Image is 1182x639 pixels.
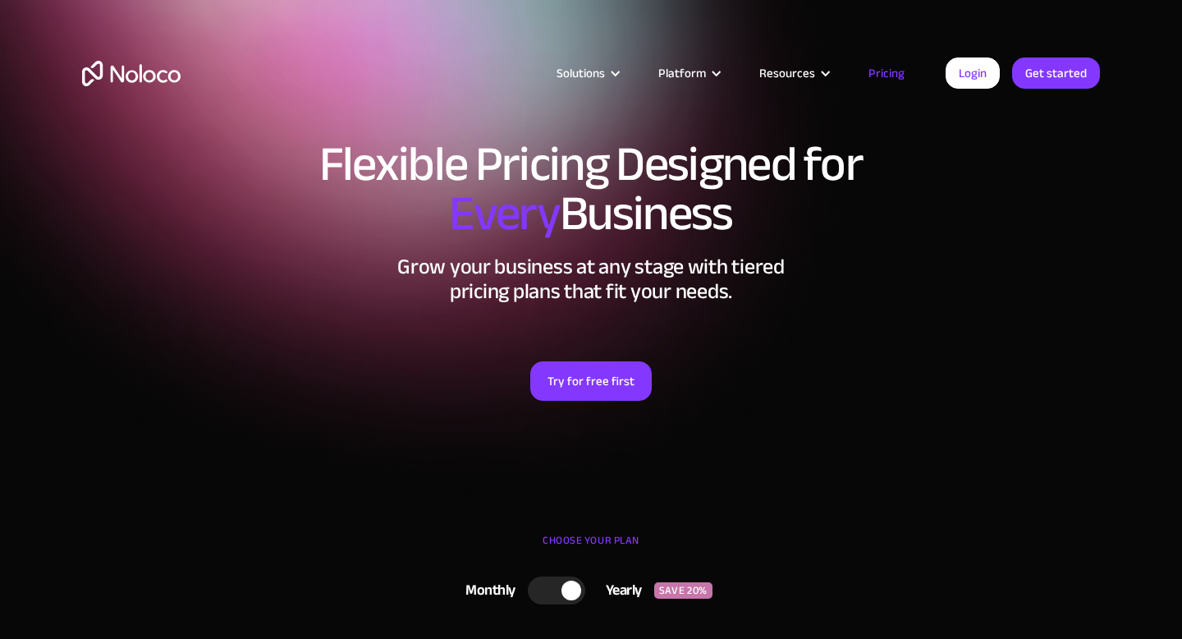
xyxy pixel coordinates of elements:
[536,62,638,84] div: Solutions
[530,361,652,401] a: Try for free first
[82,255,1100,304] h2: Grow your business at any stage with tiered pricing plans that fit your needs.
[638,62,739,84] div: Platform
[759,62,815,84] div: Resources
[449,168,560,260] span: Every
[739,62,848,84] div: Resources
[585,578,654,603] div: Yearly
[848,62,925,84] a: Pricing
[1012,57,1100,89] a: Get started
[654,582,712,599] div: SAVE 20%
[658,62,706,84] div: Platform
[445,578,528,603] div: Monthly
[557,62,605,84] div: Solutions
[82,528,1100,569] div: CHOOSE YOUR PLAN
[82,61,181,86] a: home
[946,57,1000,89] a: Login
[82,140,1100,238] h1: Flexible Pricing Designed for Business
